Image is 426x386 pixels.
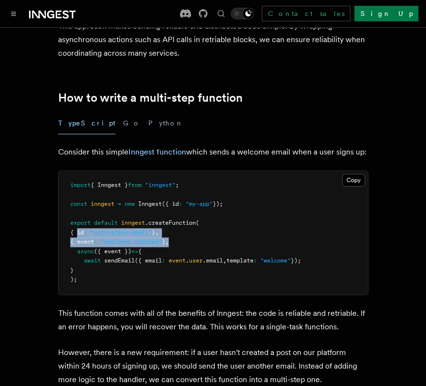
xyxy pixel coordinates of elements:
[70,182,91,188] span: import
[84,229,87,236] span: :
[94,219,118,226] span: default
[58,145,368,159] p: Consider this simple which sends a welcome email when a user signs up:
[123,112,141,134] button: Go
[260,257,291,264] span: "welcome"
[262,6,350,21] a: Contact sales
[94,248,131,255] span: ({ event })
[70,219,91,226] span: export
[58,19,368,60] p: This approach makes building reliable and distributed code simple. By wrapping asynchronous actio...
[196,219,199,226] span: (
[342,174,365,186] button: Copy
[8,8,19,19] button: Toggle navigation
[223,257,226,264] span: ,
[94,238,97,245] span: :
[148,112,184,134] button: Python
[203,257,223,264] span: .email
[155,229,158,236] span: ,
[101,238,162,245] span: "app/user.created"
[121,219,145,226] span: inngest
[84,257,101,264] span: await
[226,257,253,264] span: template
[354,6,418,21] a: Sign Up
[104,257,135,264] span: sendEmail
[189,257,203,264] span: user
[70,201,87,207] span: const
[175,182,179,188] span: ;
[70,276,77,283] span: );
[58,112,115,134] button: TypeScript
[169,257,186,264] span: event
[58,91,243,105] a: How to write a multi-step function
[128,147,186,156] a: Inngest function
[213,201,223,207] span: });
[165,238,169,245] span: ,
[138,248,142,255] span: {
[253,257,257,264] span: :
[162,201,179,207] span: ({ id
[58,307,368,334] p: This function comes with all of the benefits of Inngest: the code is reliable and retriable. If a...
[77,248,94,255] span: async
[118,201,121,207] span: =
[291,257,301,264] span: });
[91,182,128,188] span: { Inngest }
[138,201,162,207] span: Inngest
[162,238,165,245] span: }
[91,201,114,207] span: inngest
[186,257,189,264] span: .
[231,8,254,19] button: Toggle dark mode
[152,229,155,236] span: }
[58,345,368,386] p: However, there is a new requirement: if a user hasn't created a post on our platform within 24 ho...
[186,201,213,207] span: "my-app"
[91,229,152,236] span: "activation-email"
[145,219,196,226] span: .createFunction
[128,182,142,188] span: from
[145,182,175,188] span: "inngest"
[70,229,84,236] span: { id
[179,201,182,207] span: :
[162,257,165,264] span: :
[70,238,94,245] span: { event
[70,267,74,274] span: }
[135,257,162,264] span: ({ email
[215,8,227,19] button: Find something...
[125,201,135,207] span: new
[131,248,138,255] span: =>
